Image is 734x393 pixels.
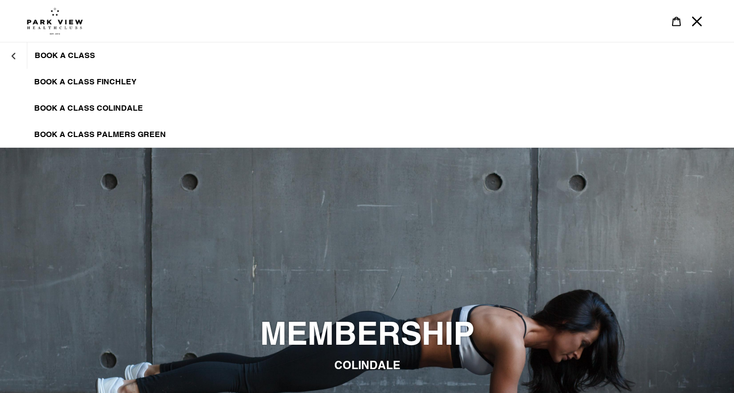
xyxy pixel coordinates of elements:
[34,130,166,139] span: BOOK A CLASS PALMERS GREEN
[34,103,143,113] span: BOOK A CLASS COLINDALE
[687,11,707,32] button: Menu
[34,77,137,87] span: BOOK A CLASS FINCHLEY
[27,7,83,35] img: Park view health clubs is a gym near you.
[35,51,95,60] span: BOOK A CLASS
[101,314,633,353] h2: MEMBERSHIP
[334,358,400,371] span: COLINDALE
